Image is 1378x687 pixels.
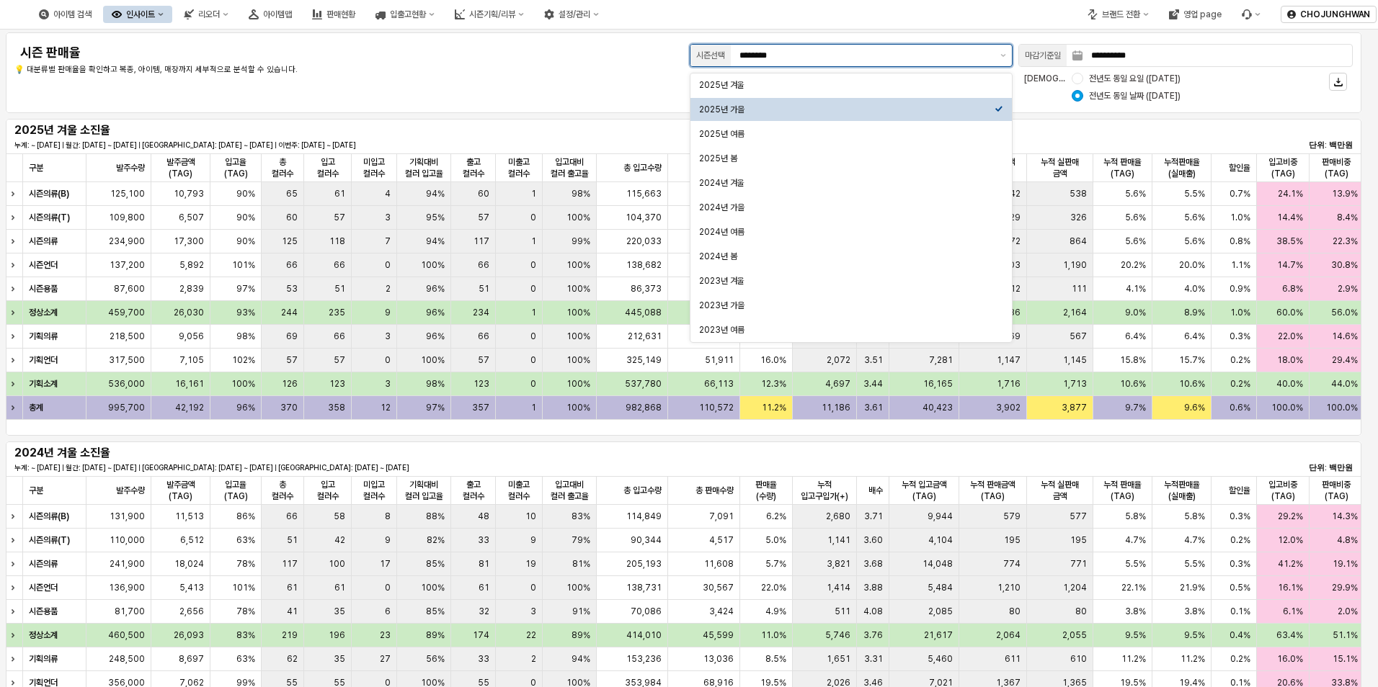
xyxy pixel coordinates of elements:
span: 18.0% [1277,354,1303,366]
div: 브랜드 전환 [1102,9,1140,19]
span: 9.0% [1125,307,1146,318]
span: 6.4% [1184,331,1205,342]
div: Expand row [6,552,25,575]
span: 56.0% [1331,307,1358,318]
strong: 정상소계 [29,307,58,318]
span: 104,370 [626,212,662,223]
span: 234,900 [109,235,145,247]
span: 판매비중(TAG) [1315,156,1357,179]
div: 2024년 가을 [699,202,995,213]
span: 3.44 [863,378,883,390]
span: 42,192 [175,402,204,413]
span: 57 [286,354,298,366]
span: 15.8% [1120,354,1146,366]
span: 11,186 [822,402,850,413]
span: 90% [236,212,255,223]
span: 1,713 [1063,378,1087,390]
span: 38.5% [1276,235,1303,247]
span: 3.61 [864,402,883,413]
div: 입출고현황 [390,9,426,19]
strong: 기획소계 [29,379,58,389]
span: 0.9% [1230,283,1250,295]
span: 20.2% [1121,259,1146,271]
span: 66 [334,259,345,271]
span: 20.0% [1179,259,1205,271]
span: 14.6% [1332,331,1358,342]
span: 30.8% [1331,259,1358,271]
span: 57 [478,354,489,366]
div: 브랜드 전환 [1079,6,1157,23]
span: 111 [1072,283,1087,295]
span: 미입고 컬러수 [357,479,391,502]
span: 115,663 [626,188,662,199]
span: 97% [236,283,255,295]
span: 24.1% [1278,188,1303,199]
span: 누적 입고구입가(+) [799,479,850,502]
div: 버그 제보 및 기능 개선 요청 [1233,6,1269,23]
div: 판매현황 [326,9,355,19]
span: 10,793 [174,188,204,199]
span: 13.9% [1332,188,1358,199]
span: 1 [531,188,536,199]
span: 0.3% [1230,331,1250,342]
span: 235 [329,307,345,318]
span: 538 [1070,188,1087,199]
span: 구분 [29,485,43,496]
span: 누적 실판매 금액 [1033,479,1087,502]
span: 2.9% [1338,283,1358,295]
span: 5.6% [1125,188,1146,199]
div: Expand row [6,325,25,348]
span: 3 [385,331,391,342]
span: 입고 컬러수 [310,156,346,179]
span: 3 [385,378,391,390]
span: 할인율 [1229,485,1250,496]
strong: 기획언더 [29,355,58,365]
span: 94% [426,188,445,199]
span: 누적 판매금액(TAG) [965,479,1021,502]
span: 9.7% [1125,402,1146,413]
span: 발주금액(TAG) [157,156,204,179]
span: 22.3% [1333,235,1358,247]
span: 7 [385,235,391,247]
span: 발주수량 [116,485,145,496]
strong: 시즌의류(T) [29,212,70,223]
span: 90% [236,235,255,247]
span: 3 [385,212,391,223]
span: 65 [286,188,298,199]
span: 2 [386,283,391,295]
span: 102% [232,354,255,366]
span: 87,600 [114,283,145,295]
span: 12.3% [761,378,786,390]
span: 66 [478,331,489,342]
span: 1,147 [997,354,1021,366]
span: 57 [478,212,489,223]
div: 2025년 겨울 [699,79,995,91]
span: 60 [286,212,298,223]
div: 설정/관리 [535,6,608,23]
span: 29.4% [1332,354,1358,366]
span: 3,902 [996,402,1021,413]
strong: 시즌용품 [29,284,58,294]
span: 57 [334,354,345,366]
div: Expand row [6,206,25,229]
div: 2024년 봄 [699,251,995,262]
span: 구분 [29,162,43,174]
div: Expand row [6,600,25,623]
h4: 시즌 판매율 [20,45,566,60]
span: 누적판매율(실매출) [1158,156,1205,179]
div: Expand row [6,182,25,205]
span: 94% [426,235,445,247]
span: 53 [286,283,298,295]
span: 66 [478,259,489,271]
span: 66,113 [704,378,734,390]
span: 미출고 컬러수 [502,479,536,502]
div: 영업 page [1160,6,1230,23]
span: 220,033 [626,235,662,247]
span: 16.0% [760,354,786,366]
span: 1,145 [1063,354,1087,366]
span: 5.5% [1184,188,1205,199]
p: CHOJUNGHWAN [1300,9,1370,20]
span: 57 [334,212,345,223]
span: 2,839 [179,283,204,295]
span: 100% [421,354,445,366]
